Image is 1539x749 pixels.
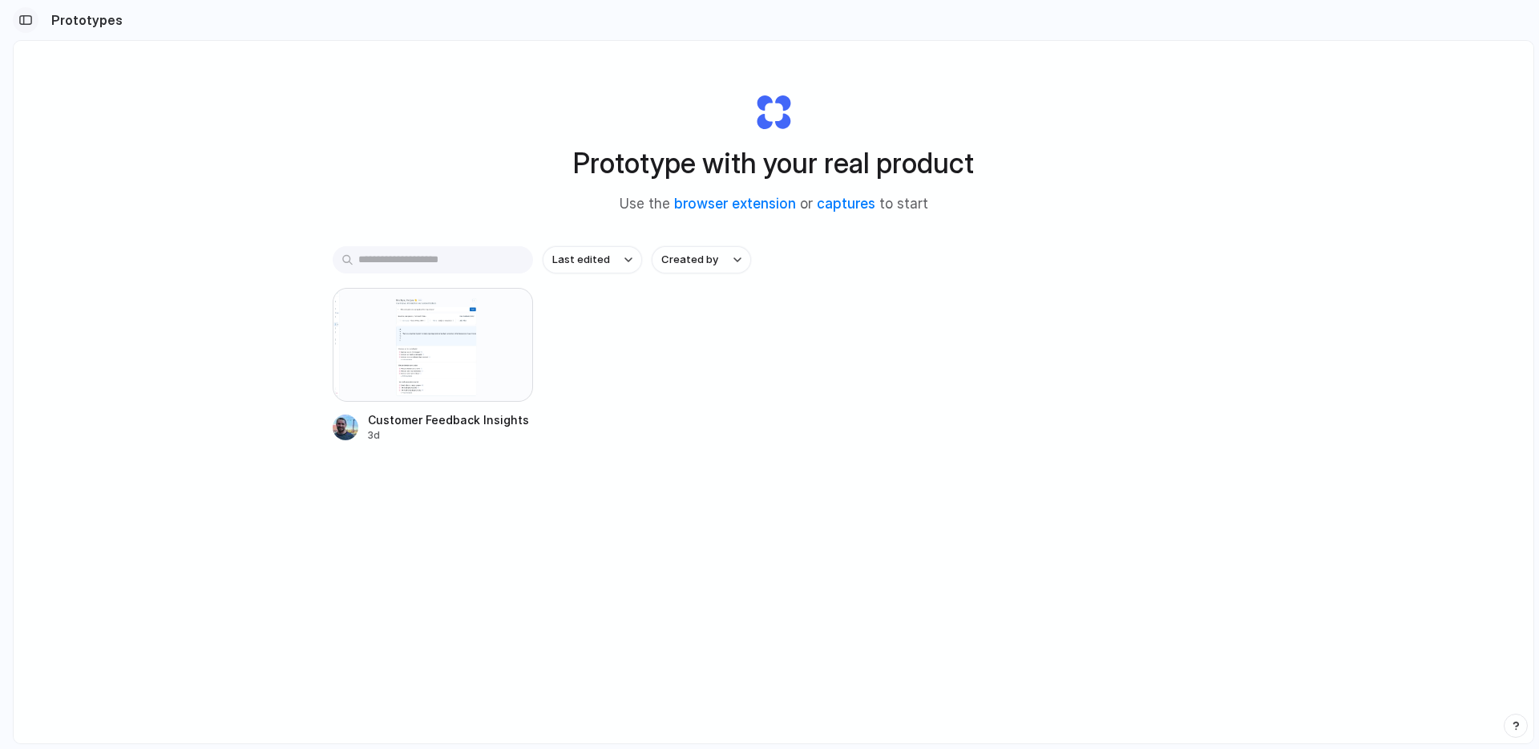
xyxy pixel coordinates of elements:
span: Created by [661,252,718,268]
button: Last edited [543,246,642,273]
a: captures [817,196,875,212]
button: Created by [652,246,751,273]
span: Use the or to start [620,194,928,215]
a: browser extension [674,196,796,212]
a: Customer Feedback InsightsCustomer Feedback Insights3d [333,288,533,443]
h1: Prototype with your real product [573,142,974,184]
div: 3d [368,428,529,443]
h2: Prototypes [45,10,123,30]
span: Last edited [552,252,610,268]
div: Customer Feedback Insights [368,411,529,428]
